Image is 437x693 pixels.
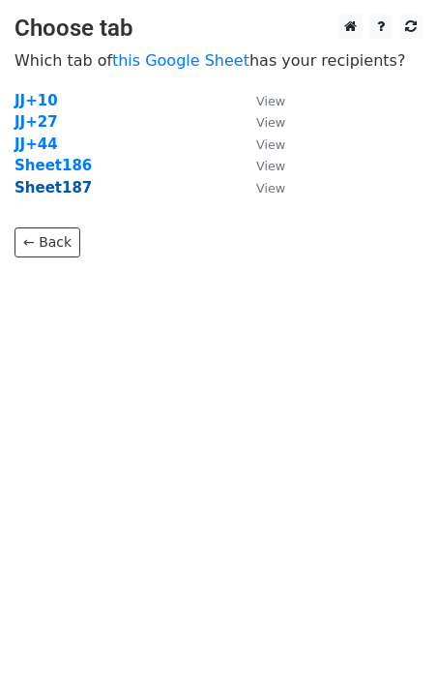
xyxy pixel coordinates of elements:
[256,181,285,196] small: View
[112,51,249,70] a: this Google Sheet
[256,94,285,108] small: View
[15,157,92,174] a: Sheet186
[237,113,285,131] a: View
[237,92,285,109] a: View
[15,50,422,71] p: Which tab of has your recipients?
[15,92,58,109] a: JJ+10
[256,159,285,173] small: View
[256,137,285,152] small: View
[237,157,285,174] a: View
[15,136,58,153] a: JJ+44
[15,15,422,43] h3: Choose tab
[256,115,285,130] small: View
[237,136,285,153] a: View
[15,179,92,196] a: Sheet187
[237,179,285,196] a: View
[15,227,80,257] a: ← Back
[15,113,58,131] a: JJ+27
